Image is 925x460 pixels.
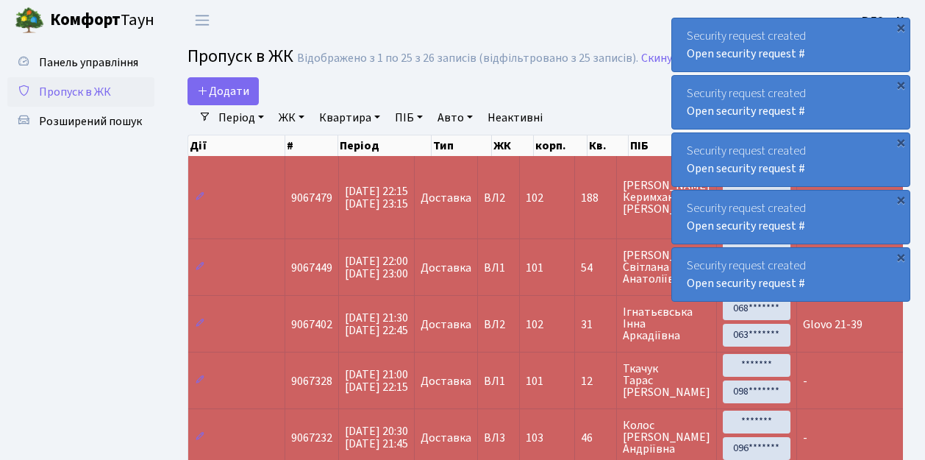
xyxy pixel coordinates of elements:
span: [DATE] 20:30 [DATE] 21:45 [345,423,408,452]
span: Колос [PERSON_NAME] Андріївна [623,420,710,455]
span: 9067449 [291,260,332,276]
th: Тип [432,135,492,156]
a: ЖК [273,105,310,130]
span: Доставка [421,192,471,204]
span: Ткачук Тарас [PERSON_NAME] [623,363,710,398]
span: 46 [581,432,610,444]
span: Доставка [421,432,471,444]
span: Додати [197,83,249,99]
th: Період [338,135,432,156]
div: Відображено з 1 по 25 з 26 записів (відфільтровано з 25 записів). [297,52,638,66]
a: Період [213,105,270,130]
span: [DATE] 22:15 [DATE] 23:15 [345,183,408,212]
span: [PERSON_NAME] Керимхан [PERSON_NAME] [623,180,710,215]
span: [PERSON_NAME] Світлана Анатоліївна [623,250,710,285]
div: Security request created [672,133,910,186]
a: Open security request # [687,46,805,62]
span: 12 [581,375,610,387]
span: Ігнатьєвська Інна Аркадіївна [623,306,710,342]
div: × [893,250,908,264]
a: Open security request # [687,275,805,291]
span: [DATE] 21:00 [DATE] 22:15 [345,367,408,395]
span: Доставка [421,375,471,387]
span: 103 [526,430,543,446]
a: Панель управління [7,48,154,77]
a: Квартира [313,105,386,130]
div: Security request created [672,248,910,301]
a: Додати [187,77,259,105]
span: ВЛ3 [484,432,513,444]
a: Скинути [641,52,685,66]
b: Комфорт [50,8,121,32]
div: × [893,20,908,35]
span: 31 [581,319,610,330]
a: Open security request # [687,160,805,177]
span: Glovo 21-39 [803,316,863,333]
span: Таун [50,8,154,33]
span: 9067402 [291,316,332,333]
span: 101 [526,373,543,389]
a: Open security request # [687,103,805,119]
span: Пропуск в ЖК [187,43,293,69]
span: [DATE] 21:30 [DATE] 22:45 [345,310,408,339]
span: ВЛ2 [484,319,513,330]
a: Open security request # [687,218,805,234]
th: корп. [534,135,587,156]
span: 102 [526,190,543,206]
a: Неактивні [482,105,549,130]
a: Пропуск в ЖК [7,77,154,107]
span: Панель управління [39,54,138,71]
span: 9067479 [291,190,332,206]
div: × [893,135,908,149]
span: Доставка [421,262,471,274]
span: - [803,373,807,389]
span: 9067328 [291,373,332,389]
span: 9067232 [291,430,332,446]
div: × [893,77,908,92]
span: Доставка [421,319,471,330]
th: Кв. [587,135,629,156]
div: Security request created [672,76,910,129]
a: Розширений пошук [7,107,154,136]
b: ВЛ2 -. К. [862,13,907,29]
div: Security request created [672,191,910,244]
span: Пропуск в ЖК [39,84,111,100]
span: - [803,430,807,446]
th: ПІБ [629,135,729,156]
th: Дії [188,135,285,156]
img: logo.png [15,6,44,35]
th: ЖК [492,135,534,156]
button: Переключити навігацію [184,8,221,32]
a: Авто [432,105,479,130]
a: ВЛ2 -. К. [862,12,907,29]
span: 188 [581,192,610,204]
span: 102 [526,316,543,333]
th: # [285,135,338,156]
a: ПІБ [389,105,429,130]
span: ВЛ1 [484,375,513,387]
div: Security request created [672,18,910,71]
span: ВЛ2 [484,192,513,204]
div: × [893,192,908,207]
span: [DATE] 22:00 [DATE] 23:00 [345,253,408,282]
span: 101 [526,260,543,276]
span: Розширений пошук [39,113,142,130]
span: 54 [581,262,610,274]
span: ВЛ1 [484,262,513,274]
